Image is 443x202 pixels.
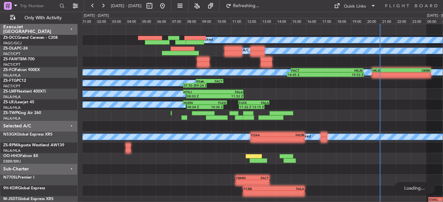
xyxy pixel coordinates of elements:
div: - [373,73,401,77]
div: 04:00 [126,18,141,24]
div: 07:50 Z [184,83,195,87]
div: 10:00 [216,18,231,24]
div: HKJK [327,68,363,72]
div: 02:00 [96,18,111,24]
span: ZS-RPM [3,143,18,147]
div: 11:32 Z [239,105,252,109]
a: ZS-FCIFalcon 900EX [3,68,40,72]
div: FLKK [239,101,254,105]
div: 14:00 [276,18,291,24]
div: 12:00 [246,18,261,24]
a: FALA/HLA [3,148,21,153]
div: 21:00 [381,18,396,24]
div: HTKJ [184,90,213,94]
a: ZS-LMFNextant 400XTi [3,90,46,94]
span: N770SL [3,176,18,180]
span: ZS-FTG [3,79,17,83]
span: ZS-FCI [3,68,15,72]
div: - [236,180,252,184]
div: - [244,191,274,195]
input: Trip Number [20,1,57,11]
a: ZS-LRJLearjet 45 [3,100,34,104]
div: 09:24 Z [195,83,206,87]
div: - [274,191,304,195]
div: 05:00 [141,18,156,24]
div: 22:00 [396,18,411,24]
a: M-JSDTGlobal Express XRS [3,197,53,201]
div: A/C Booked [243,46,263,56]
div: HUEN [184,101,205,105]
a: OO-HHOFalcon 8X [3,154,38,158]
button: Quick Links [331,1,379,11]
div: 08:03 Z [187,94,215,98]
span: 9H-KDR [3,186,18,190]
div: FACT [252,176,269,180]
div: 11:00 [231,18,246,24]
div: FLKK [205,101,226,105]
button: Only With Activity [7,13,71,23]
a: FAGC/GCJ [3,41,22,46]
div: - [251,137,278,141]
a: FALA/HLA [3,73,21,78]
div: - [278,137,304,141]
div: OERK [402,68,430,72]
div: 01:00 [81,18,96,24]
a: ZS-DLAPC-24 [3,47,28,50]
div: FZAA [251,133,278,137]
div: 20:00 [366,18,381,24]
div: 14:45 Z [288,73,326,77]
a: FALA/HLA [3,105,21,110]
div: 07:00 [171,18,186,24]
span: OO-HHO [3,154,20,158]
div: Khak [196,79,209,83]
div: 13:00 [261,18,276,24]
div: FACT [291,68,327,72]
div: 11:52 Z [215,94,243,98]
a: ZS-FTGPC12 [3,79,26,83]
div: 06:00 [156,18,171,24]
a: ZS-RPMAgusta Westland AW139 [3,143,64,147]
span: ZS-FAW [3,57,18,61]
span: Only With Activity [17,16,69,20]
div: FAOR [278,133,304,137]
div: 00:00 [426,18,441,24]
div: HKJK [373,68,401,72]
a: 9H-KDRGlobal Express [3,186,45,190]
div: 18:00 [336,18,351,24]
a: FACT/CPT [3,62,20,67]
div: 08:00 [186,18,201,24]
a: ZS-DCCGrand Caravan - C208 [3,36,58,40]
div: 19:00 [351,18,366,24]
div: FALA [213,90,243,94]
a: FACT/CPT [3,84,20,89]
span: M-JSDT [3,197,18,201]
a: FALA/HLA [3,116,21,121]
span: ZS-LRJ [3,100,16,104]
div: 10:30 Z [205,105,222,109]
span: ZS-DLA [3,47,17,50]
div: FALA [274,187,304,191]
div: 09:00 [201,18,216,24]
a: ZS-FAWTBM-700 [3,57,35,61]
a: N770SLPremier I [3,176,34,180]
div: FACT [209,79,222,83]
div: 03:00 [111,18,126,24]
span: Refreshing... [233,4,260,8]
a: ZS-TWPKing Air 260 [3,111,41,115]
span: [DATE] - [DATE] [111,3,142,9]
div: - [252,180,269,184]
a: N53GXGlobal Express XRS [3,133,53,137]
button: Refreshing... [223,1,262,11]
div: 16:00 [306,18,321,24]
span: ZS-LMF [3,90,17,94]
span: ZS-DCC [3,36,17,40]
div: [DATE] - [DATE] [84,13,109,19]
span: N53GX [3,133,17,137]
div: Loading... [394,182,435,194]
a: EBBR/BRU [3,159,21,164]
div: 19:53 Z [326,73,363,77]
a: FACT/CPT [3,51,20,56]
div: - [402,73,430,77]
div: FBMN [236,176,252,180]
div: 13:15 Z [252,105,264,109]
